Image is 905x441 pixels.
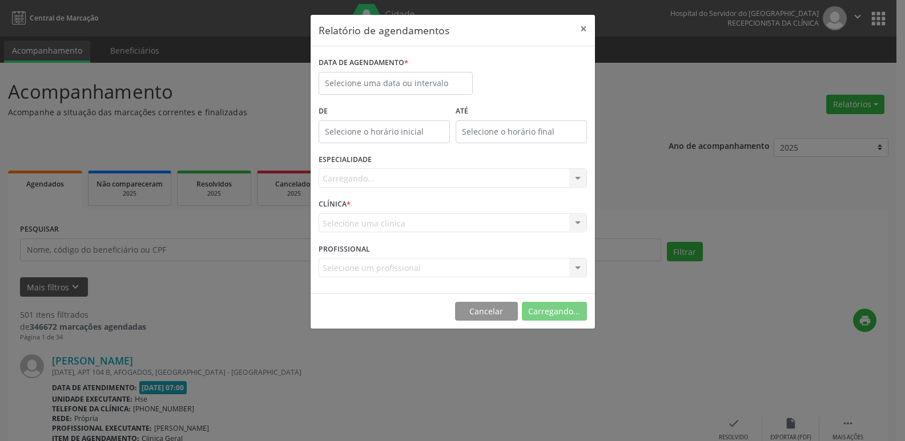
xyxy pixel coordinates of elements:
[319,151,372,169] label: ESPECIALIDADE
[319,54,408,72] label: DATA DE AGENDAMENTO
[319,120,450,143] input: Selecione o horário inicial
[456,103,587,120] label: ATÉ
[319,196,351,213] label: CLÍNICA
[572,15,595,43] button: Close
[455,302,518,321] button: Cancelar
[319,72,473,95] input: Selecione uma data ou intervalo
[522,302,587,321] button: Carregando...
[319,240,370,258] label: PROFISSIONAL
[319,23,449,38] h5: Relatório de agendamentos
[319,103,450,120] label: De
[456,120,587,143] input: Selecione o horário final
